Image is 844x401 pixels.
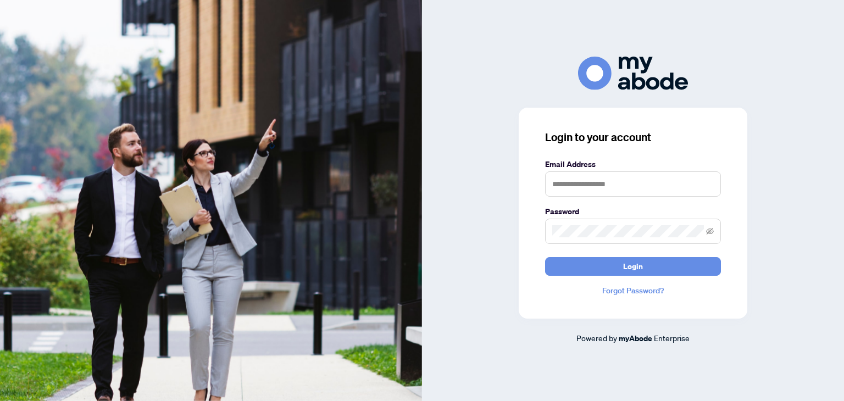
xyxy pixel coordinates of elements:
span: Login [623,258,643,275]
button: Login [545,257,721,276]
a: Forgot Password? [545,285,721,297]
span: Enterprise [654,333,690,343]
img: ma-logo [578,57,688,90]
label: Email Address [545,158,721,170]
a: myAbode [619,332,652,344]
span: eye-invisible [706,227,714,235]
h3: Login to your account [545,130,721,145]
label: Password [545,205,721,218]
span: Powered by [576,333,617,343]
